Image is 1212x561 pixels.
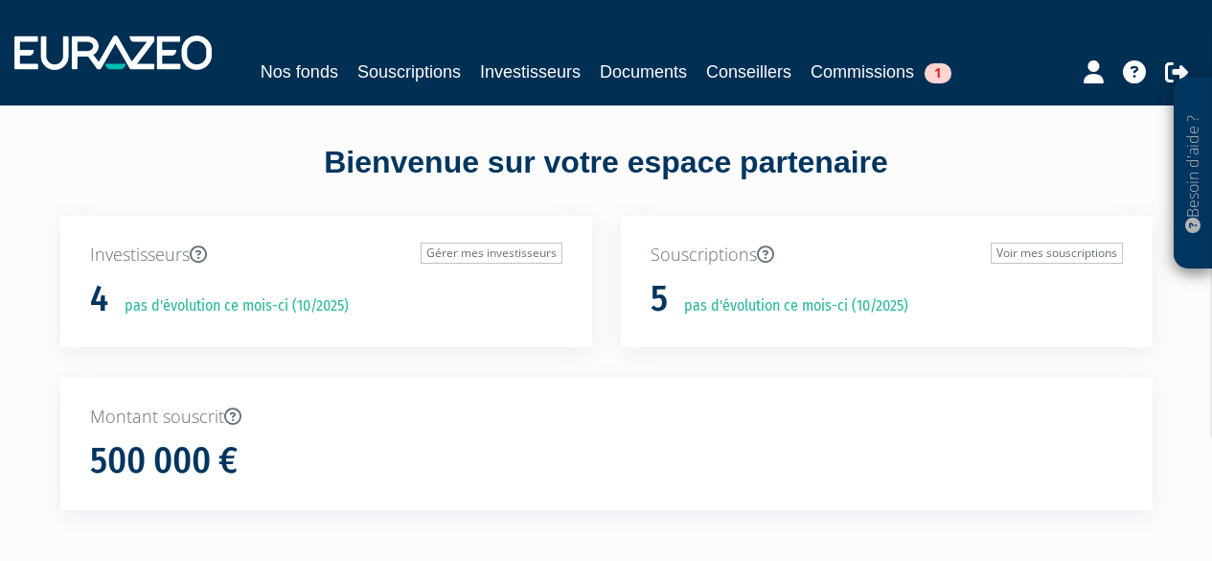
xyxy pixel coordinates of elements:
[811,58,951,85] a: Commissions1
[1182,87,1204,260] p: Besoin d'aide ?
[600,58,687,85] a: Documents
[90,441,238,481] h1: 500 000 €
[480,58,581,85] a: Investisseurs
[357,58,461,85] a: Souscriptions
[421,243,562,264] a: Gérer mes investisseurs
[90,243,562,268] p: Investisseurs
[925,63,951,83] span: 1
[111,295,349,317] p: pas d'évolution ce mois-ci (10/2025)
[14,35,212,70] img: 1732889491-logotype_eurazeo_blanc_rvb.png
[651,279,668,319] h1: 5
[706,58,791,85] a: Conseillers
[90,405,1123,430] p: Montant souscrit
[991,243,1123,264] a: Voir mes souscriptions
[90,279,108,319] h1: 4
[261,58,338,85] a: Nos fonds
[671,295,908,317] p: pas d'évolution ce mois-ci (10/2025)
[651,243,1123,268] p: Souscriptions
[46,141,1167,216] div: Bienvenue sur votre espace partenaire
